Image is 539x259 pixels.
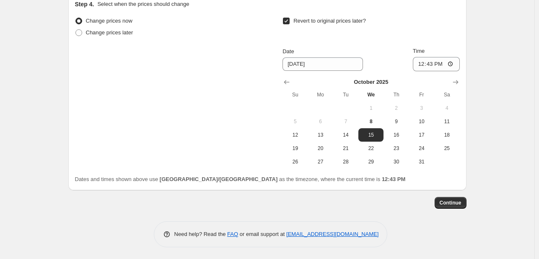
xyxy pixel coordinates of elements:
[337,132,355,138] span: 14
[434,115,459,128] button: Saturday October 11 2025
[362,118,380,125] span: 8
[434,142,459,155] button: Saturday October 25 2025
[333,155,358,168] button: Tuesday October 28 2025
[384,128,409,142] button: Thursday October 16 2025
[333,128,358,142] button: Tuesday October 14 2025
[281,76,293,88] button: Show previous month, September 2025
[434,88,459,101] th: Saturday
[440,199,461,206] span: Continue
[384,101,409,115] button: Thursday October 2 2025
[86,29,133,36] span: Change prices later
[387,158,405,165] span: 30
[409,115,434,128] button: Friday October 10 2025
[438,118,456,125] span: 11
[311,158,330,165] span: 27
[362,105,380,111] span: 1
[337,91,355,98] span: Tu
[282,48,294,54] span: Date
[293,18,366,24] span: Revert to original prices later?
[384,88,409,101] th: Thursday
[282,128,308,142] button: Sunday October 12 2025
[409,142,434,155] button: Friday October 24 2025
[358,155,384,168] button: Wednesday October 29 2025
[434,128,459,142] button: Saturday October 18 2025
[434,101,459,115] button: Saturday October 4 2025
[382,176,405,182] b: 12:43 PM
[412,91,431,98] span: Fr
[362,91,380,98] span: We
[409,128,434,142] button: Friday October 17 2025
[308,128,333,142] button: Monday October 13 2025
[238,231,286,237] span: or email support at
[412,158,431,165] span: 31
[282,57,363,71] input: 10/8/2025
[387,91,405,98] span: Th
[308,115,333,128] button: Monday October 6 2025
[286,91,304,98] span: Su
[160,176,277,182] b: [GEOGRAPHIC_DATA]/[GEOGRAPHIC_DATA]
[282,115,308,128] button: Sunday October 5 2025
[358,88,384,101] th: Wednesday
[282,142,308,155] button: Sunday October 19 2025
[438,91,456,98] span: Sa
[86,18,132,24] span: Change prices now
[409,88,434,101] th: Friday
[227,231,238,237] a: FAQ
[358,128,384,142] button: Wednesday October 15 2025
[438,132,456,138] span: 18
[362,145,380,152] span: 22
[311,118,330,125] span: 6
[286,132,304,138] span: 12
[362,132,380,138] span: 15
[450,76,461,88] button: Show next month, November 2025
[75,176,406,182] span: Dates and times shown above use as the timezone, where the current time is
[412,118,431,125] span: 10
[412,145,431,152] span: 24
[286,145,304,152] span: 19
[412,105,431,111] span: 3
[333,142,358,155] button: Tuesday October 21 2025
[438,105,456,111] span: 4
[387,145,405,152] span: 23
[337,118,355,125] span: 7
[337,145,355,152] span: 21
[438,145,456,152] span: 25
[286,118,304,125] span: 5
[308,142,333,155] button: Monday October 20 2025
[358,115,384,128] button: Today Wednesday October 8 2025
[311,132,330,138] span: 13
[311,91,330,98] span: Mo
[413,57,460,71] input: 12:00
[308,88,333,101] th: Monday
[282,155,308,168] button: Sunday October 26 2025
[174,231,228,237] span: Need help? Read the
[362,158,380,165] span: 29
[311,145,330,152] span: 20
[384,115,409,128] button: Thursday October 9 2025
[387,105,405,111] span: 2
[409,155,434,168] button: Friday October 31 2025
[409,101,434,115] button: Friday October 3 2025
[435,197,466,209] button: Continue
[282,88,308,101] th: Sunday
[308,155,333,168] button: Monday October 27 2025
[358,142,384,155] button: Wednesday October 22 2025
[333,88,358,101] th: Tuesday
[413,48,425,54] span: Time
[412,132,431,138] span: 17
[337,158,355,165] span: 28
[358,101,384,115] button: Wednesday October 1 2025
[286,158,304,165] span: 26
[387,118,405,125] span: 9
[333,115,358,128] button: Tuesday October 7 2025
[286,231,378,237] a: [EMAIL_ADDRESS][DOMAIN_NAME]
[384,155,409,168] button: Thursday October 30 2025
[384,142,409,155] button: Thursday October 23 2025
[387,132,405,138] span: 16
